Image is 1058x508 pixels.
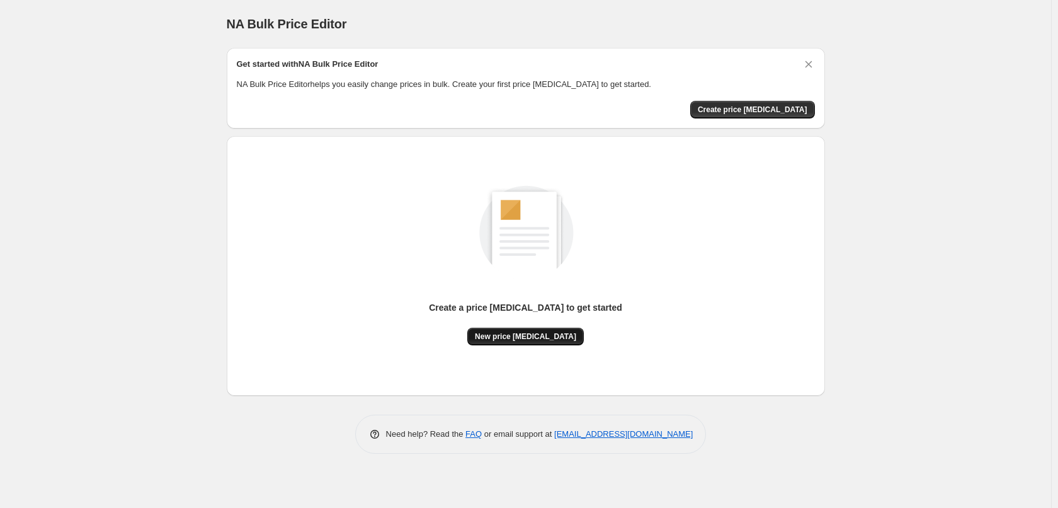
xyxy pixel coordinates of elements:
span: or email support at [482,429,554,439]
button: Create price change job [690,101,815,118]
span: NA Bulk Price Editor [227,17,347,31]
span: Create price [MEDICAL_DATA] [698,105,807,115]
span: Need help? Read the [386,429,466,439]
button: Dismiss card [802,58,815,71]
span: New price [MEDICAL_DATA] [475,332,576,342]
a: [EMAIL_ADDRESS][DOMAIN_NAME] [554,429,693,439]
p: Create a price [MEDICAL_DATA] to get started [429,301,622,314]
button: New price [MEDICAL_DATA] [467,328,584,345]
p: NA Bulk Price Editor helps you easily change prices in bulk. Create your first price [MEDICAL_DAT... [237,78,815,91]
h2: Get started with NA Bulk Price Editor [237,58,378,71]
a: FAQ [465,429,482,439]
